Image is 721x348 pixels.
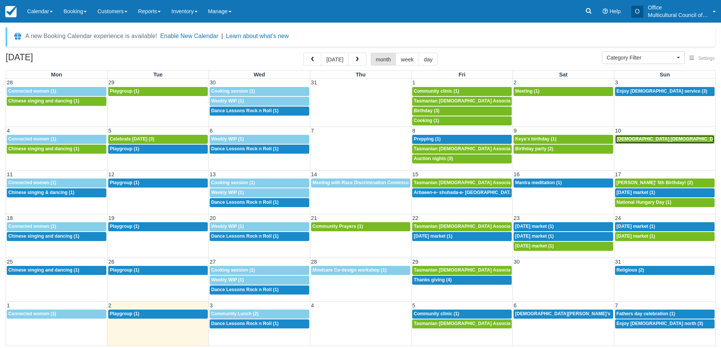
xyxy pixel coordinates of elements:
span: 1 [6,302,11,308]
span: Sun [660,72,670,78]
span: Cooking session (1) [211,180,255,185]
span: 7 [310,128,315,134]
a: Dance Lessons Rock n Roll (1) [210,145,309,154]
span: Dance Lessons Rock n Roll (1) [211,321,279,326]
a: Weekly WIP (1) [210,276,309,285]
a: Tasmanian [DEMOGRAPHIC_DATA] Association -Weekly Praying (1) [412,97,512,106]
img: checkfront-main-nav-mini-logo.png [5,6,17,17]
span: Playgroup (1) [110,146,139,151]
a: Meeting with Race Discrimination Commissioner (1) [311,179,411,188]
span: Chinese singing and dancing (1) [8,98,79,104]
button: week [396,53,419,66]
a: [DATE] market (1) [514,242,613,251]
p: Office [648,4,708,11]
span: 25 [6,259,14,265]
span: Fri [459,72,465,78]
span: 3 [209,302,213,308]
span: 6 [209,128,213,134]
span: [DATE] market (1) [617,234,655,239]
a: Thanks giving (4) [412,276,512,285]
span: Birthday party (2) [515,146,553,151]
span: 10 [614,128,622,134]
span: 7 [614,302,619,308]
a: Mindcare Co-design workshop (1) [311,266,411,275]
span: Dance Lessons Rock n Roll (1) [211,200,279,205]
span: Fathers day celebration (1) [617,311,675,316]
span: 9 [513,128,517,134]
a: Enjoy [DEMOGRAPHIC_DATA] service (3) [615,87,715,96]
span: 12 [107,171,115,177]
a: Cooking (1) [412,116,512,125]
span: Cooking (1) [414,118,439,123]
span: Tasmanian [DEMOGRAPHIC_DATA] Association -Weekly Praying (1) [414,321,563,326]
a: Tasmanian [DEMOGRAPHIC_DATA] Association -Weekly Praying (1) [412,266,512,275]
span: Arbaeen-e- shuhada-e- [GEOGRAPHIC_DATA] (1) [414,190,521,195]
span: Playgroup (1) [110,89,139,94]
a: Learn about what's new [226,33,289,39]
h2: [DATE] [6,53,101,67]
a: Chinese singing and dancing (1) [7,97,106,106]
button: month [371,53,396,66]
a: Birthday (3) [412,107,512,116]
button: day [419,53,438,66]
a: Fathers day celebration (1) [615,310,715,319]
a: [DATE] market (1) [514,222,613,231]
span: Weekly WIP (1) [211,224,244,229]
a: Chinese singing and dancing (1) [7,266,106,275]
span: Dance Lessons Rock n Roll (1) [211,108,279,113]
span: 20 [209,215,216,221]
span: [DATE] market (1) [515,243,554,249]
a: Weekly WIP (1) [210,97,309,106]
span: Cooking session (1) [211,89,255,94]
span: 23 [513,215,520,221]
span: Wed [254,72,265,78]
span: 15 [411,171,419,177]
span: Keya‘s birthday (1) [515,136,556,142]
a: Playgroup (1) [108,266,208,275]
a: [PERSON_NAME]' 5th Birthday! (2) [615,179,715,188]
a: Dance Lessons Rock n Roll (1) [210,198,309,207]
span: 4 [310,302,315,308]
span: [DATE] market (1) [515,234,554,239]
span: Dance Lessons Rock n Roll (1) [211,234,279,239]
a: [DATE] market (1) [514,232,613,241]
a: Weekly WIP (1) [210,222,309,231]
a: Dance Lessons Rock n Roll (1) [210,319,309,328]
span: 31 [614,259,622,265]
span: 5 [107,128,112,134]
span: Tasmanian [DEMOGRAPHIC_DATA] Association -Weekly Praying (1) [414,146,563,151]
span: | [221,33,223,39]
span: Thanks giving (4) [414,277,452,282]
a: Connected women (1) [7,135,106,144]
span: 14 [310,171,318,177]
span: Community clinic (1) [414,311,459,316]
span: Connected women (1) [8,180,56,185]
a: Auction nights (3) [412,154,512,163]
span: 30 [209,79,216,85]
span: Community Lunch (2) [211,311,259,316]
span: Playgroup (1) [110,311,139,316]
span: Tasmanian [DEMOGRAPHIC_DATA] Association -Weekly Praying (1) [414,98,563,104]
a: Dance Lessons Rock n Roll (1) [210,285,309,295]
a: Playgroup (1) [108,179,208,188]
a: Community Prayers (1) [311,222,411,231]
span: 28 [6,79,14,85]
a: Cooking session (1) [210,87,309,96]
span: Connected women (1) [8,311,56,316]
span: 17 [614,171,622,177]
a: Connected women (1) [7,222,106,231]
span: 29 [107,79,115,85]
span: Community Prayers (1) [313,224,363,229]
a: Prepping (1) [412,135,512,144]
span: [DATE] market (1) [617,190,655,195]
span: Connected women (1) [8,136,56,142]
a: Connected women (1) [7,179,106,188]
button: [DATE] [321,53,348,66]
span: Weekly WIP (1) [211,98,244,104]
span: Dance Lessons Rock n Roll (1) [211,146,279,151]
span: Mindcare Co-design workshop (1) [313,267,387,273]
span: 3 [614,79,619,85]
div: A new Booking Calendar experience is available! [25,32,157,41]
span: Connected women (1) [8,224,56,229]
a: Enjoy [DEMOGRAPHIC_DATA] north (3) [615,319,715,328]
